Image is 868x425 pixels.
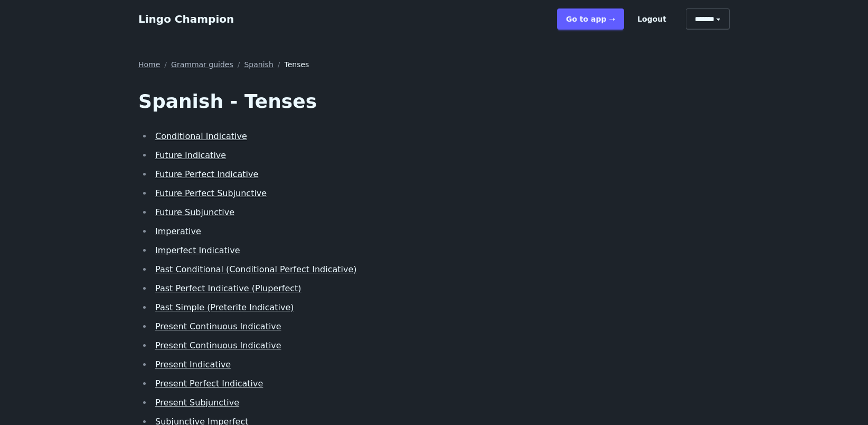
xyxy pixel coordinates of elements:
span: / [238,59,240,70]
a: Conditional Indicative [155,131,247,141]
a: Present Subjunctive [155,398,239,408]
a: Future Indicative [155,150,226,160]
a: Lingo Champion [138,13,234,25]
a: Spanish [244,59,273,70]
a: Present Indicative [155,359,231,369]
a: Future Perfect Subjunctive [155,188,267,198]
a: Imperfect Indicative [155,245,240,255]
span: Tenses [284,59,309,70]
a: Past Perfect Indicative (Pluperfect) [155,283,301,293]
a: Home [138,59,160,70]
span: / [278,59,280,70]
a: Past Simple (Preterite Indicative) [155,302,294,312]
a: Go to app ➝ [557,8,624,30]
button: Logout [628,8,675,30]
a: Future Perfect Indicative [155,169,258,179]
a: Past Conditional (Conditional Perfect Indicative) [155,264,357,274]
a: Present Continuous Indicative [155,340,281,350]
a: Present Continuous Indicative [155,321,281,331]
a: Future Subjunctive [155,207,234,217]
a: Grammar guides [171,59,233,70]
h1: Spanish - Tenses [138,91,730,112]
nav: Breadcrumb [138,59,730,70]
span: / [164,59,167,70]
a: Imperative [155,226,201,236]
a: Present Perfect Indicative [155,378,263,389]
